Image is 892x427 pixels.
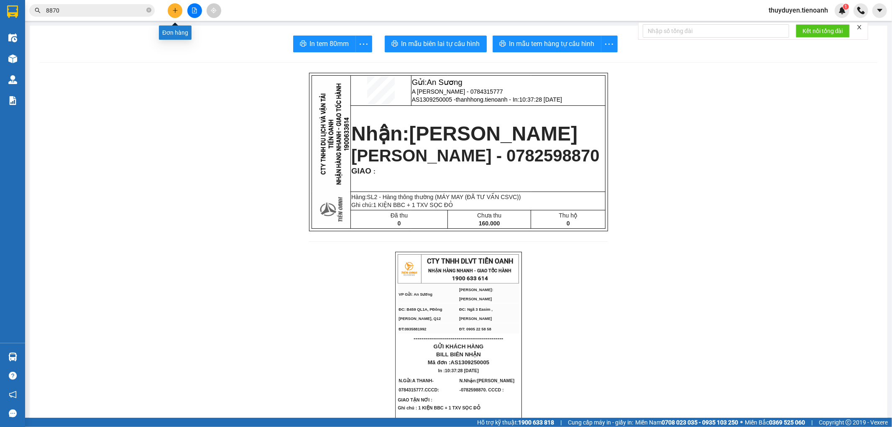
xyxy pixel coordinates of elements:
[7,5,18,18] img: logo-vxr
[31,5,117,13] span: CTY TNHH DLVT TIẾN OANH
[18,57,107,64] span: ----------------------------------------------
[172,8,178,13] span: plus
[412,78,463,87] span: Gửi:
[811,418,813,427] span: |
[33,14,116,19] strong: NHẬN HÀNG NHANH - GIAO TỐC HÀNH
[399,258,419,279] img: logo
[146,7,151,15] span: close-circle
[3,5,24,26] img: logo
[399,327,426,331] span: ĐT:0935881992
[414,335,503,342] span: ----------------------------------------------
[427,257,513,265] span: CTY TNHH DLVT TIẾN OANH
[35,8,41,13] span: search
[351,194,521,200] span: Hàng:SL
[391,212,408,219] span: Đã thu
[351,202,453,208] span: Ghi chú:
[803,26,843,36] span: Kết nối tổng đài
[64,50,96,54] span: ĐT: 0905 22 58 58
[399,387,440,392] span: 0784315777.
[434,343,484,350] span: GỬI KHÁCH HÀNG
[398,397,445,402] span: GIAO TẬN NƠI :
[876,7,884,14] span: caret-down
[843,4,849,10] sup: 1
[567,220,570,227] span: 0
[477,418,554,427] span: Hỗ trợ kỹ thuật:
[3,39,47,48] span: ĐC: B459 QL1A, PĐông [PERSON_NAME], Q12
[427,78,463,87] span: An Sương
[355,36,372,52] button: more
[601,36,618,52] button: more
[846,419,851,425] span: copyright
[385,36,487,52] button: printerIn mẫu biên lai tự cấu hình
[568,418,633,427] span: Cung cấp máy in - giấy in:
[601,39,617,49] span: more
[351,166,371,175] span: GIAO
[477,212,501,219] span: Chưa thu
[509,38,595,49] span: In mẫu tem hàng tự cấu hình
[428,359,489,366] span: Mã đơn :
[459,288,493,301] span: [PERSON_NAME]: [PERSON_NAME]
[409,123,578,145] span: [PERSON_NAME]
[371,168,376,175] span: :
[8,54,17,63] img: warehouse-icon
[310,38,349,49] span: In tem 80mm
[643,24,789,38] input: Nhập số tổng đài
[398,405,481,417] span: Ghi chú : 1 KIỆN BBC + 1 TXV SỌC ĐỎ
[451,359,490,366] span: AS1309250005
[399,307,442,321] span: ĐC: B459 QL1A, PĐông [PERSON_NAME], Q12
[207,3,221,18] button: aim
[373,202,453,208] span: 1 KIỆN BBC + 1 TXV SỌC ĐỎ
[459,307,493,321] span: ĐC: Ngã 3 Easim ,[PERSON_NAME]
[796,24,850,38] button: Kết nối tổng đài
[401,38,480,49] span: In mẫu biên lai tự cấu hình
[374,194,521,200] span: 2 - Hàng thông thường (MÁY MAY (ĐÃ TƯ VẤN CSVC))
[452,275,488,281] strong: 1900 633 614
[838,7,846,14] img: icon-new-feature
[559,212,578,219] span: Thu hộ
[8,96,17,105] img: solution-icon
[146,8,151,13] span: close-circle
[64,30,97,38] span: [PERSON_NAME]: [PERSON_NAME]
[356,39,372,49] span: more
[351,146,600,165] span: [PERSON_NAME] - 0782598870
[211,8,217,13] span: aim
[745,418,805,427] span: Miền Bắc
[762,5,835,15] span: thuyduyen.tienoanh
[412,96,562,103] span: AS1309250005 -
[519,96,562,103] span: 10:37:28 [DATE]
[769,419,805,426] strong: 0369 525 060
[56,20,92,27] strong: 1900 633 614
[293,36,356,52] button: printerIn tem 80mm
[398,220,401,227] span: 0
[8,75,17,84] img: warehouse-icon
[499,40,506,48] span: printer
[740,421,743,424] span: ⚪️
[445,368,479,373] span: 10:37:28 [DATE]
[300,40,307,48] span: printer
[436,351,481,358] span: BILL BIÊN NHẬN
[857,7,865,14] img: phone-icon
[9,409,17,417] span: message
[192,8,197,13] span: file-add
[635,418,738,427] span: Miền Nam
[662,419,738,426] strong: 0708 023 035 - 0935 103 250
[9,391,17,399] span: notification
[8,33,17,42] img: warehouse-icon
[168,3,182,18] button: plus
[493,36,601,52] button: printerIn mẫu tem hàng tự cấu hình
[8,353,17,361] img: warehouse-icon
[461,387,504,392] span: 0782598870. CCCD :
[351,123,578,145] strong: Nhận:
[46,6,145,15] input: Tìm tên, số ĐT hoặc mã đơn
[479,220,500,227] span: 160.000
[9,372,17,380] span: question-circle
[425,387,440,392] span: CCCD:
[459,327,491,331] span: ĐT: 0905 22 58 58
[460,378,515,392] span: [PERSON_NAME] -
[429,268,512,274] strong: NHẬN HÀNG NHANH - GIAO TỐC HÀNH
[3,50,31,54] span: ĐT:0935881992
[518,419,554,426] strong: 1900 633 818
[438,368,479,373] span: In :
[399,292,432,297] span: VP Gửi: An Sương
[872,3,887,18] button: caret-down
